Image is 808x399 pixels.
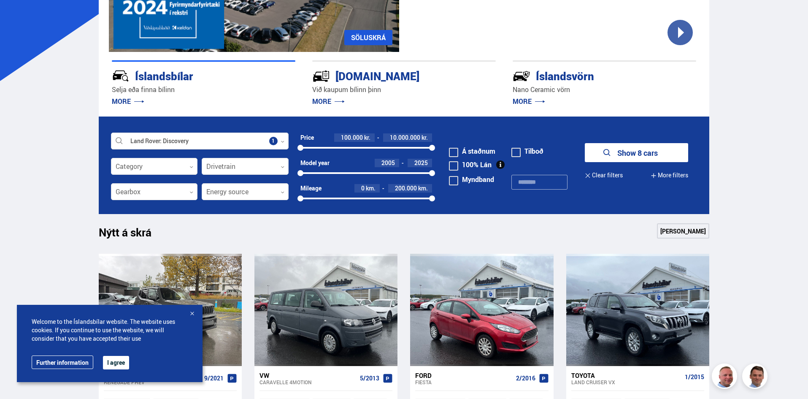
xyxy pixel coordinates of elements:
[341,133,363,141] span: 100.000
[713,365,738,390] img: siFngHWaQ9KaOqBr.png
[99,226,166,244] h1: Nýtt á skrá
[112,85,295,95] p: Selja eða finna bílinn
[361,184,365,192] span: 0
[511,148,543,155] label: Tilboð
[422,134,428,141] span: kr.
[103,356,129,369] button: I agree
[513,85,696,95] p: Nano Ceramic vörn
[32,356,93,369] a: Further information
[312,67,330,85] img: tr5P-W3DuiFaO7aO.svg
[390,133,420,141] span: 10.000.000
[685,374,704,380] span: 1/2015
[259,379,357,385] div: Caravelle 4MOTION
[360,375,379,382] span: 5/2013
[7,3,32,29] button: Opna LiveChat spjallviðmót
[312,97,345,106] a: MORE
[513,68,666,83] div: Íslandsvörn
[571,379,681,385] div: Land Cruiser VX
[415,379,512,385] div: Fiesta
[516,375,535,382] span: 2/2016
[104,379,201,385] div: Renegade PHEV
[657,223,709,239] a: [PERSON_NAME]
[415,372,512,379] div: Ford
[449,148,495,155] label: Á staðnum
[300,185,322,192] div: Mileage
[112,68,265,83] div: Íslandsbílar
[395,184,417,192] span: 200.000
[204,375,224,382] span: 9/2021
[381,159,395,167] span: 2005
[585,143,688,162] button: Show 8 cars
[418,185,428,192] span: km.
[364,134,370,141] span: kr.
[112,67,130,85] img: JRvxyua_JYH6wB4c.svg
[449,161,492,168] label: 100% Lán
[743,365,769,390] img: FbJEzSuNWCJXmdc-.webp
[259,372,357,379] div: VW
[651,166,688,185] button: More filters
[300,160,330,166] div: Model year
[300,134,314,141] div: Price
[32,318,188,343] span: Welcome to the Íslandsbílar website. The website uses cookies. If you continue to use the website...
[112,97,144,106] a: MORE
[571,372,681,379] div: Toyota
[366,185,376,192] span: km.
[414,159,428,167] span: 2025
[312,85,496,95] p: Við kaupum bílinn þinn
[513,67,530,85] img: -Svtn6bYgwAsiwNX.svg
[449,176,494,183] label: Myndband
[312,68,466,83] div: [DOMAIN_NAME]
[344,30,392,45] a: SÖLUSKRÁ
[585,166,623,185] button: Clear filters
[513,97,545,106] a: MORE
